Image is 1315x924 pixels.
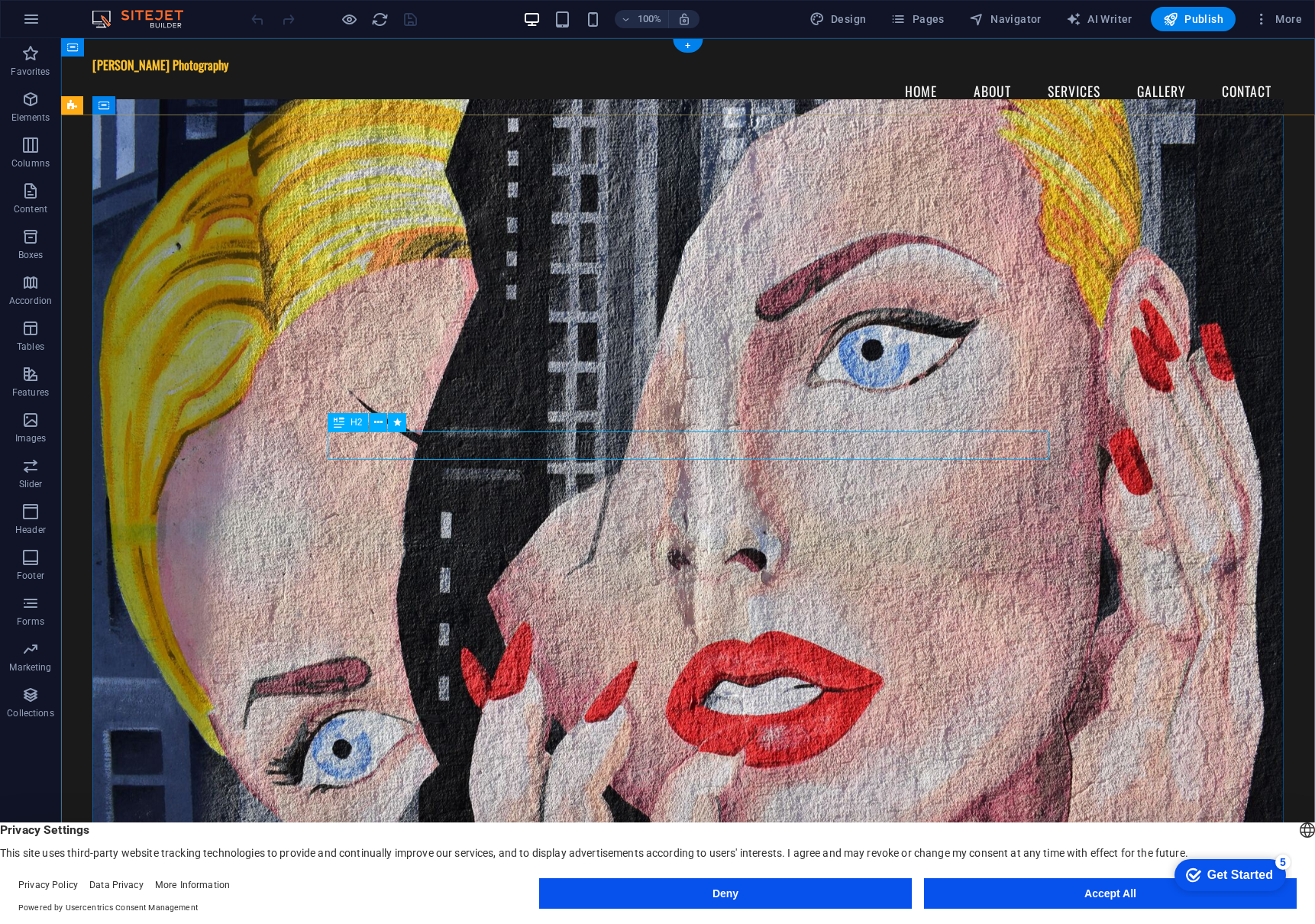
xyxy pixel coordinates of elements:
p: Tables [17,341,44,353]
p: Boxes [18,249,44,261]
img: Editor Logo [88,10,202,28]
div: 5 [113,3,128,18]
button: Navigator [963,7,1048,31]
p: Forms [17,615,44,628]
button: reload [370,10,389,28]
p: Header [15,524,46,536]
p: Columns [11,157,50,170]
button: Design [803,7,873,31]
i: On resize automatically adjust zoom level to fit chosen device. [677,12,691,26]
button: Publish [1151,7,1236,31]
span: AI Writer [1066,11,1132,27]
span: Navigator [969,11,1042,27]
button: AI Writer [1060,7,1139,31]
p: Accordion [9,295,52,307]
button: Pages [884,7,950,31]
span: H2 [351,418,362,427]
span: Pages [890,11,944,27]
p: Favorites [11,66,50,78]
span: Publish [1163,11,1223,27]
p: Features [12,386,49,399]
div: Get Started 5 items remaining, 0% complete [12,8,124,40]
button: Click here to leave preview mode and continue editing [340,10,358,28]
p: Collections [7,707,53,719]
span: Design [809,11,867,27]
p: Marketing [9,661,51,674]
button: More [1248,7,1308,31]
p: Elements [11,111,50,124]
p: Content [14,203,47,215]
p: Footer [17,570,44,582]
i: Reload page [371,11,389,28]
div: Design (Ctrl+Alt+Y) [803,7,873,31]
h6: 100% [638,10,662,28]
div: Get Started [45,17,111,31]
span: More [1254,11,1302,27]
p: Slider [19,478,43,490]
p: Images [15,432,47,444]
div: + [673,39,703,53]
button: 100% [615,10,669,28]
